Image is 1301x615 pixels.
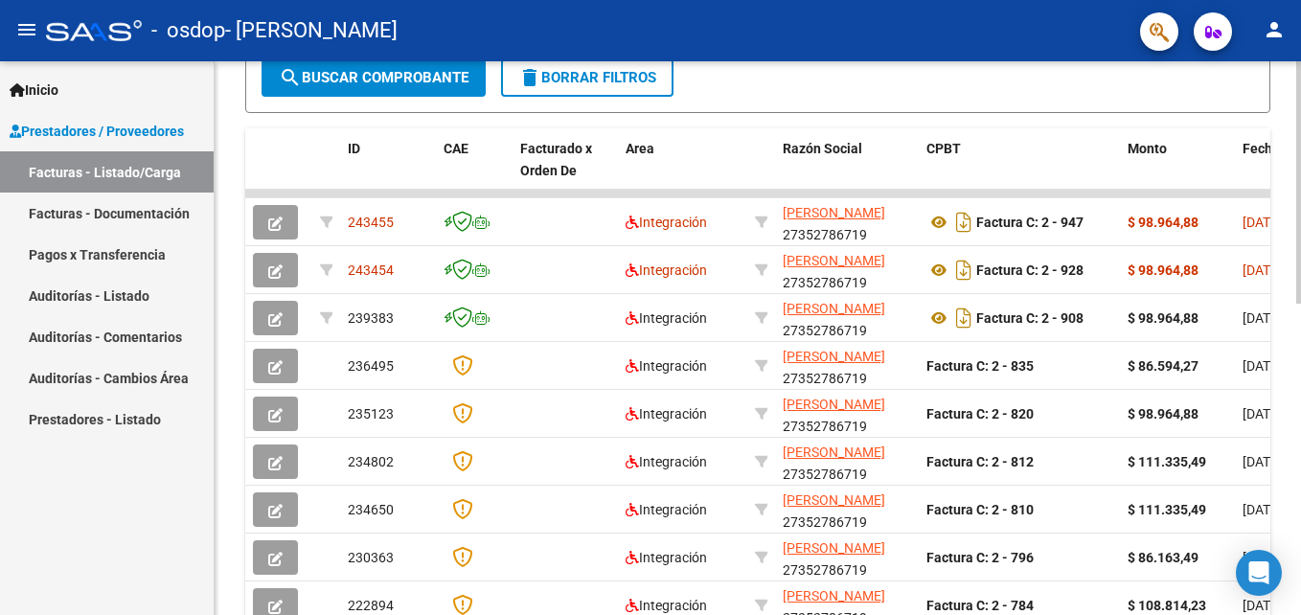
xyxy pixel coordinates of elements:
[1243,358,1282,374] span: [DATE]
[348,358,394,374] span: 236495
[151,10,225,52] span: - osdop
[1243,406,1282,421] span: [DATE]
[783,202,911,242] div: 27352786719
[783,394,911,434] div: 27352786719
[1128,406,1198,421] strong: $ 98.964,88
[926,502,1034,517] strong: Factura C: 2 - 810
[783,301,885,316] span: [PERSON_NAME]
[926,598,1034,613] strong: Factura C: 2 - 784
[626,598,707,613] span: Integración
[951,207,976,238] i: Descargar documento
[340,128,436,213] datatable-header-cell: ID
[783,537,911,578] div: 27352786719
[783,442,911,482] div: 27352786719
[783,444,885,460] span: [PERSON_NAME]
[348,215,394,230] span: 243455
[348,141,360,156] span: ID
[1128,598,1206,613] strong: $ 108.814,23
[626,262,707,278] span: Integración
[518,69,656,86] span: Borrar Filtros
[513,128,618,213] datatable-header-cell: Facturado x Orden De
[1128,502,1206,517] strong: $ 111.335,49
[1243,454,1282,469] span: [DATE]
[1128,215,1198,230] strong: $ 98.964,88
[10,80,58,101] span: Inicio
[1128,262,1198,278] strong: $ 98.964,88
[348,550,394,565] span: 230363
[1128,454,1206,469] strong: $ 111.335,49
[976,262,1084,278] strong: Factura C: 2 - 928
[783,141,862,156] span: Razón Social
[1243,262,1282,278] span: [DATE]
[626,550,707,565] span: Integración
[501,58,673,97] button: Borrar Filtros
[926,141,961,156] span: CPBT
[1243,310,1282,326] span: [DATE]
[1128,141,1167,156] span: Monto
[626,406,707,421] span: Integración
[976,310,1084,326] strong: Factura C: 2 - 908
[1236,550,1282,596] div: Open Intercom Messenger
[1243,598,1282,613] span: [DATE]
[1120,128,1235,213] datatable-header-cell: Monto
[783,298,911,338] div: 27352786719
[436,128,513,213] datatable-header-cell: CAE
[783,349,885,364] span: [PERSON_NAME]
[783,490,911,530] div: 27352786719
[926,358,1034,374] strong: Factura C: 2 - 835
[279,69,468,86] span: Buscar Comprobante
[1243,215,1282,230] span: [DATE]
[783,205,885,220] span: [PERSON_NAME]
[520,141,592,178] span: Facturado x Orden De
[919,128,1120,213] datatable-header-cell: CPBT
[775,128,919,213] datatable-header-cell: Razón Social
[626,358,707,374] span: Integración
[926,550,1034,565] strong: Factura C: 2 - 796
[783,492,885,508] span: [PERSON_NAME]
[951,255,976,285] i: Descargar documento
[626,141,654,156] span: Area
[1128,310,1198,326] strong: $ 98.964,88
[783,540,885,556] span: [PERSON_NAME]
[976,215,1084,230] strong: Factura C: 2 - 947
[348,310,394,326] span: 239383
[626,215,707,230] span: Integración
[783,588,885,604] span: [PERSON_NAME]
[783,250,911,290] div: 27352786719
[783,346,911,386] div: 27352786719
[348,406,394,421] span: 235123
[348,598,394,613] span: 222894
[1263,18,1286,41] mat-icon: person
[15,18,38,41] mat-icon: menu
[279,66,302,89] mat-icon: search
[926,406,1034,421] strong: Factura C: 2 - 820
[348,502,394,517] span: 234650
[518,66,541,89] mat-icon: delete
[783,397,885,412] span: [PERSON_NAME]
[926,454,1034,469] strong: Factura C: 2 - 812
[348,454,394,469] span: 234802
[783,253,885,268] span: [PERSON_NAME]
[444,141,468,156] span: CAE
[1128,358,1198,374] strong: $ 86.594,27
[1128,550,1198,565] strong: $ 86.163,49
[348,262,394,278] span: 243454
[1243,502,1282,517] span: [DATE]
[225,10,398,52] span: - [PERSON_NAME]
[951,303,976,333] i: Descargar documento
[626,454,707,469] span: Integración
[262,58,486,97] button: Buscar Comprobante
[618,128,747,213] datatable-header-cell: Area
[10,121,184,142] span: Prestadores / Proveedores
[626,502,707,517] span: Integración
[626,310,707,326] span: Integración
